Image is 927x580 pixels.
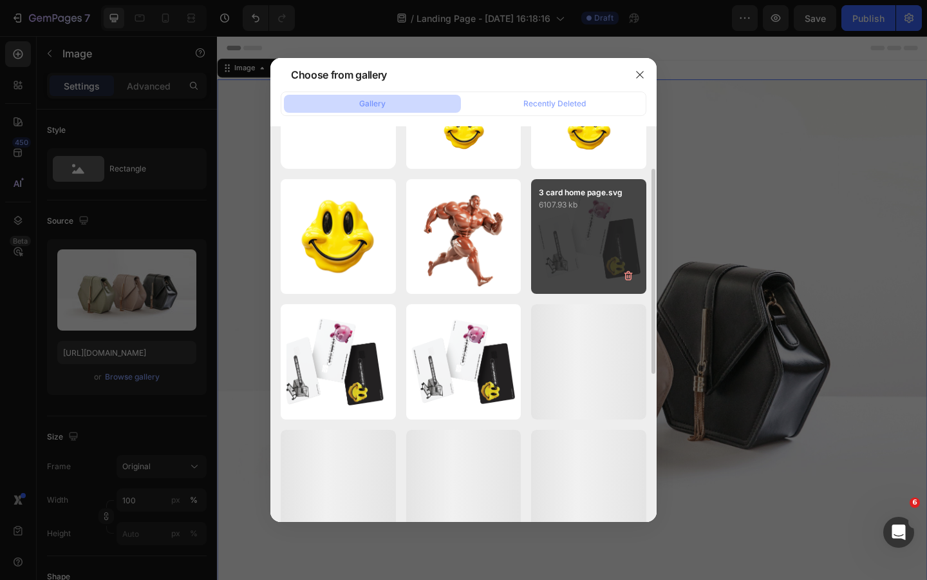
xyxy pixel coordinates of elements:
[523,98,586,110] div: Recently Deleted
[539,198,639,211] p: 6107.93 kb
[286,304,389,420] img: image
[284,95,461,113] button: Gallery
[466,95,643,113] button: Recently Deleted
[539,187,639,198] p: 3 card home page.svg
[910,498,920,508] span: 6
[406,306,521,418] img: image
[359,98,386,110] div: Gallery
[295,179,381,295] img: image
[420,179,507,295] img: image
[16,29,44,41] div: Image
[291,67,387,82] div: Choose from gallery
[883,517,914,548] iframe: Intercom live chat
